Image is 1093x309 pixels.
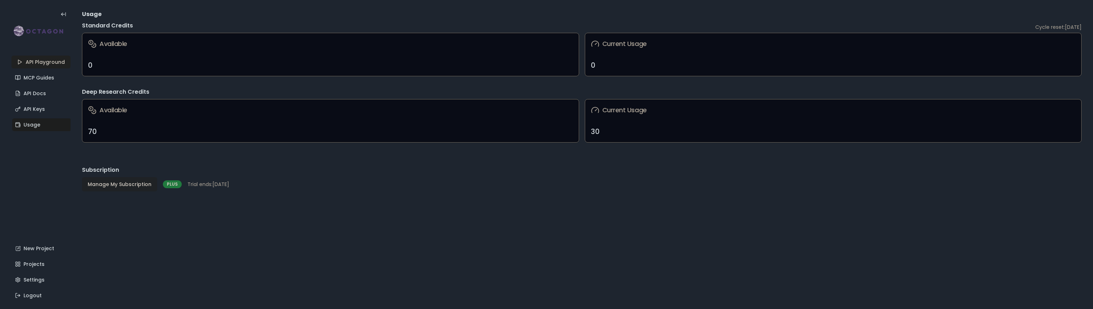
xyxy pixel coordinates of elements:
[12,273,71,286] a: Settings
[82,166,119,174] h3: Subscription
[12,258,71,271] a: Projects
[12,87,71,100] a: API Docs
[88,105,127,115] h3: Available
[591,105,647,115] h3: Current Usage
[12,103,71,115] a: API Keys
[82,10,102,19] span: Usage
[82,177,157,191] button: Manage My Subscription
[12,289,71,302] a: Logout
[591,60,1076,70] div: 0
[11,24,71,38] img: logo-rect-yK7x_WSZ.svg
[12,118,71,131] a: Usage
[88,127,573,137] div: 70
[591,39,647,49] h3: Current Usage
[11,56,71,68] a: API Playground
[1035,24,1082,31] span: Cycle reset: [DATE]
[88,60,573,70] div: 0
[82,88,149,96] h4: Deep Research Credits
[12,242,71,255] a: New Project
[187,181,229,188] span: Trial ends: [DATE]
[12,71,71,84] a: MCP Guides
[88,39,127,49] h3: Available
[163,180,182,188] div: PLUS
[82,21,133,30] h4: Standard Credits
[591,127,1076,137] div: 30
